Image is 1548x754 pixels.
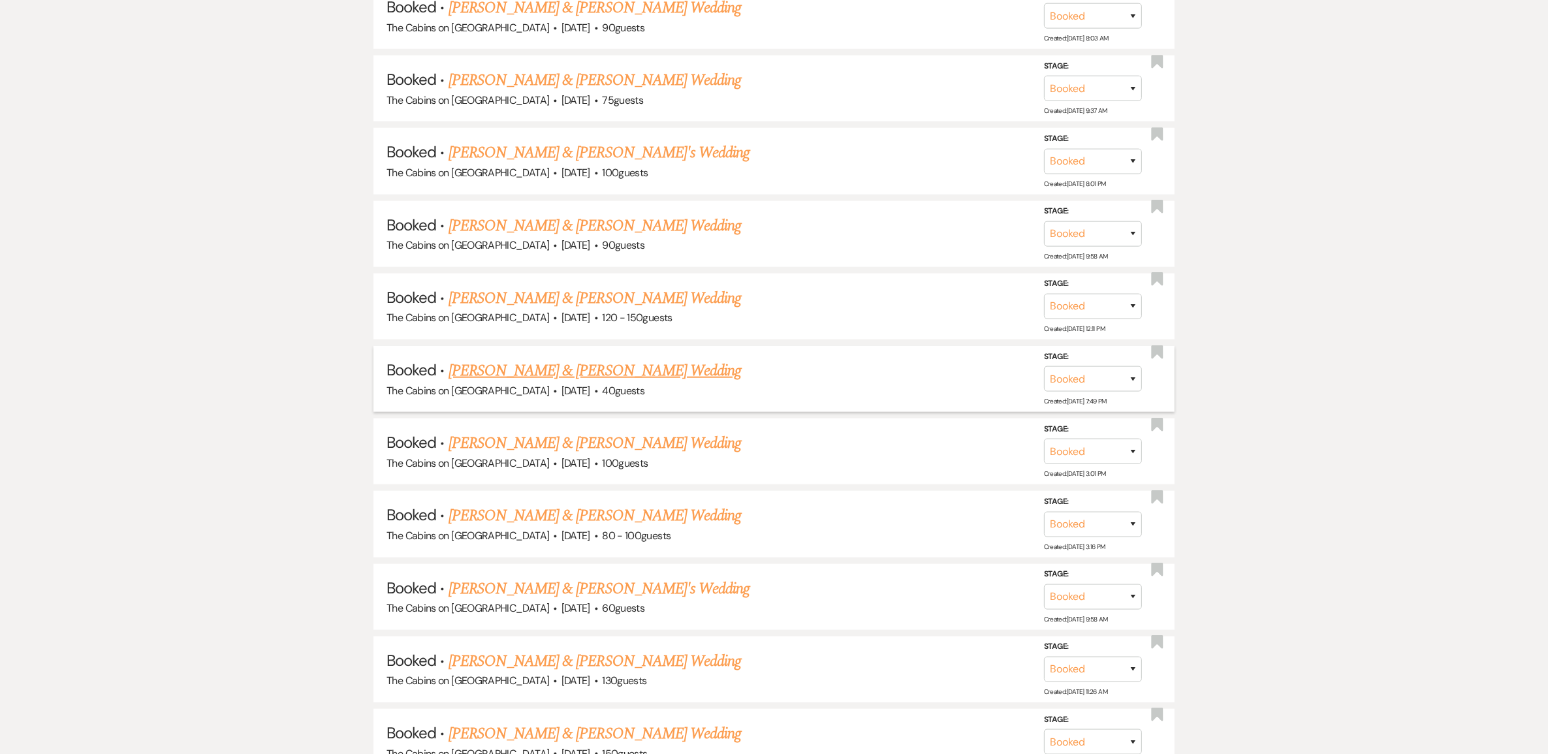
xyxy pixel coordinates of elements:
label: Stage: [1044,277,1142,291]
span: [DATE] [561,601,590,615]
span: Booked [387,142,436,162]
span: 90 guests [602,238,644,252]
label: Stage: [1044,495,1142,509]
span: 90 guests [602,21,644,35]
span: The Cabins on [GEOGRAPHIC_DATA] [387,166,549,180]
span: Created: [DATE] 3:16 PM [1044,542,1105,550]
span: [DATE] [561,166,590,180]
span: [DATE] [561,93,590,107]
a: [PERSON_NAME] & [PERSON_NAME] Wedding [449,650,741,673]
a: [PERSON_NAME] & [PERSON_NAME] Wedding [449,214,741,238]
span: The Cabins on [GEOGRAPHIC_DATA] [387,456,549,470]
span: 100 guests [602,166,648,180]
span: Created: [DATE] 8:01 PM [1044,180,1106,188]
span: Created: [DATE] 11:26 AM [1044,687,1107,696]
label: Stage: [1044,422,1142,437]
a: [PERSON_NAME] & [PERSON_NAME] Wedding [449,359,741,383]
a: [PERSON_NAME] & [PERSON_NAME]'s Wedding [449,577,750,601]
a: [PERSON_NAME] & [PERSON_NAME] Wedding [449,69,741,92]
span: The Cabins on [GEOGRAPHIC_DATA] [387,384,549,398]
span: Created: [DATE] 8:03 AM [1044,34,1109,42]
a: [PERSON_NAME] & [PERSON_NAME] Wedding [449,432,741,455]
span: 75 guests [602,93,643,107]
span: 60 guests [602,601,644,615]
span: [DATE] [561,311,590,324]
span: 40 guests [602,384,644,398]
label: Stage: [1044,132,1142,146]
span: Booked [387,215,436,235]
span: Booked [387,360,436,380]
span: [DATE] [561,384,590,398]
span: The Cabins on [GEOGRAPHIC_DATA] [387,529,549,542]
span: The Cabins on [GEOGRAPHIC_DATA] [387,93,549,107]
span: 80 - 100 guests [602,529,671,542]
span: The Cabins on [GEOGRAPHIC_DATA] [387,674,549,687]
span: Booked [387,505,436,525]
label: Stage: [1044,712,1142,727]
span: Created: [DATE] 12:11 PM [1044,324,1105,333]
a: [PERSON_NAME] & [PERSON_NAME] Wedding [449,722,741,746]
span: Created: [DATE] 3:01 PM [1044,469,1106,478]
span: Booked [387,723,436,743]
span: [DATE] [561,21,590,35]
span: 120 - 150 guests [602,311,672,324]
span: Created: [DATE] 9:58 AM [1044,252,1108,260]
label: Stage: [1044,640,1142,654]
span: Booked [387,578,436,598]
span: 130 guests [602,674,646,687]
span: Created: [DATE] 7:49 PM [1044,397,1107,405]
label: Stage: [1044,204,1142,219]
a: [PERSON_NAME] & [PERSON_NAME] Wedding [449,504,741,527]
span: [DATE] [561,238,590,252]
span: [DATE] [561,674,590,687]
label: Stage: [1044,567,1142,582]
span: Created: [DATE] 9:58 AM [1044,615,1108,623]
span: Booked [387,650,436,670]
span: The Cabins on [GEOGRAPHIC_DATA] [387,311,549,324]
span: 100 guests [602,456,648,470]
label: Stage: [1044,349,1142,364]
a: [PERSON_NAME] & [PERSON_NAME]'s Wedding [449,141,750,165]
span: Booked [387,69,436,89]
span: The Cabins on [GEOGRAPHIC_DATA] [387,601,549,615]
span: Booked [387,432,436,452]
a: [PERSON_NAME] & [PERSON_NAME] Wedding [449,287,741,310]
label: Stage: [1044,59,1142,74]
span: [DATE] [561,529,590,542]
span: Booked [387,287,436,307]
span: The Cabins on [GEOGRAPHIC_DATA] [387,238,549,252]
span: [DATE] [561,456,590,470]
span: Created: [DATE] 9:37 AM [1044,106,1107,115]
span: The Cabins on [GEOGRAPHIC_DATA] [387,21,549,35]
